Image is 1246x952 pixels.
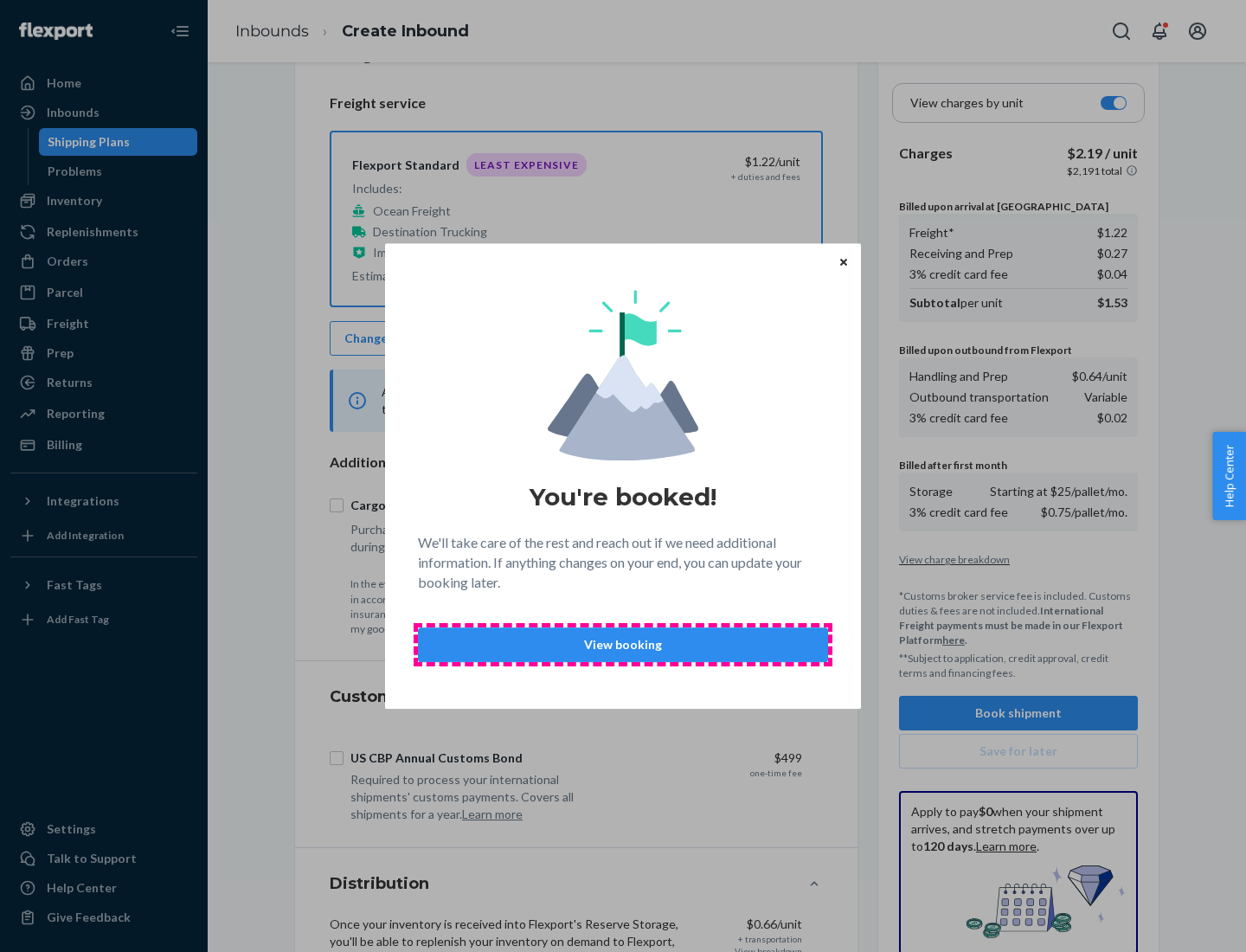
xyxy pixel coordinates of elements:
img: svg+xml,%3Csvg%20viewBox%3D%220%200%20174%20197%22%20fill%3D%22none%22%20xmlns%3D%22http%3A%2F%2F... [548,290,698,460]
p: View booking [433,636,813,653]
button: View booking [418,627,828,662]
p: We'll take care of the rest and reach out if we need additional information. If anything changes ... [418,533,828,593]
h1: You're booked! [530,481,716,512]
button: Close [835,252,852,271]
